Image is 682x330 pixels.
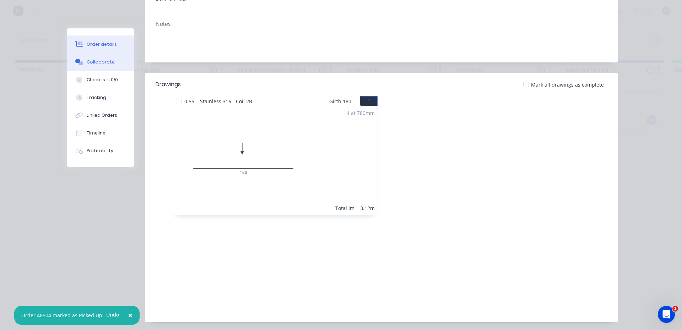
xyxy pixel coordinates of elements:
div: 4 at 780mm [347,109,375,117]
div: 01804 at 780mmTotal lm3.12m [172,106,378,215]
span: 0.55 [182,96,197,106]
div: Drawings [156,80,181,89]
span: × [128,310,132,320]
button: Order details [67,35,134,53]
iframe: Intercom live chat [658,306,675,323]
button: Undo [102,309,123,320]
button: Checklists 0/0 [67,71,134,89]
button: Tracking [67,89,134,106]
div: Timeline [87,130,105,136]
div: Collaborate [87,59,115,65]
button: Timeline [67,124,134,142]
div: 3.12m [360,204,375,212]
div: Profitability [87,148,113,154]
button: Collaborate [67,53,134,71]
div: Linked Orders [87,112,117,119]
button: Close [121,307,140,324]
button: Linked Orders [67,106,134,124]
div: Total lm [335,204,354,212]
span: Girth 180 [329,96,351,106]
span: 1 [672,306,678,312]
span: Stainless 316 - Coil 2B [197,96,255,106]
div: Tracking [87,94,106,101]
div: Order 48504 marked as Picked Up [21,312,102,319]
div: Checklists 0/0 [87,77,118,83]
div: Notes [156,21,607,27]
button: Profitability [67,142,134,160]
button: 1 [360,96,378,106]
span: Mark all drawings as complete [531,81,604,88]
div: Order details [87,41,117,48]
